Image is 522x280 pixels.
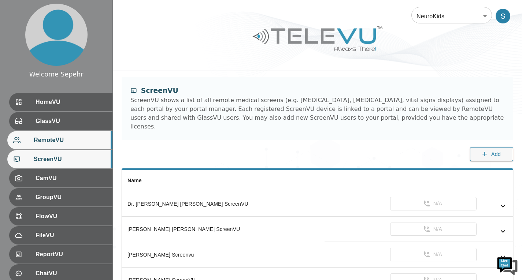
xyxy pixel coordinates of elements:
[38,38,123,48] div: Chat with us now
[120,4,138,21] div: Minimize live chat window
[411,6,492,26] div: NeuroKids
[36,174,107,183] span: CamVU
[34,155,107,164] span: ScreenVU
[470,147,513,161] button: Add
[127,178,142,183] span: Name
[252,23,384,54] img: Logo
[9,188,112,206] div: GroupVU
[130,86,504,96] div: ScreenVU
[29,70,84,79] div: Welcome Sepehr
[127,200,319,208] div: Dr. [PERSON_NAME] [PERSON_NAME] ScreenVU
[12,34,31,52] img: d_736959983_company_1615157101543_736959983
[127,225,319,233] div: [PERSON_NAME] [PERSON_NAME] ScreenVU
[4,200,140,225] textarea: Type your message and hit 'Enter'
[7,131,112,149] div: RemoteVU
[9,245,112,264] div: ReportVU
[7,150,112,168] div: ScreenVU
[36,117,107,126] span: GlassVU
[496,254,518,276] img: Chat Widget
[9,226,112,244] div: FileVU
[36,98,107,107] span: HomeVU
[25,4,88,66] img: profile.png
[9,169,112,187] div: CamVU
[127,251,319,258] div: [PERSON_NAME] Screenvu
[496,9,510,23] div: S
[34,136,107,145] span: RemoteVU
[36,193,107,202] span: GroupVU
[36,250,107,259] span: ReportVU
[9,207,112,225] div: FlowVU
[36,212,107,221] span: FlowVU
[9,112,112,130] div: GlassVU
[130,96,504,131] div: ScreenVU shows a list of all remote medical screens (e.g. [MEDICAL_DATA], [MEDICAL_DATA], vital s...
[42,92,101,166] span: We're online!
[491,150,501,159] span: Add
[36,231,107,240] span: FileVU
[9,93,112,111] div: HomeVU
[36,269,107,278] span: ChatVU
